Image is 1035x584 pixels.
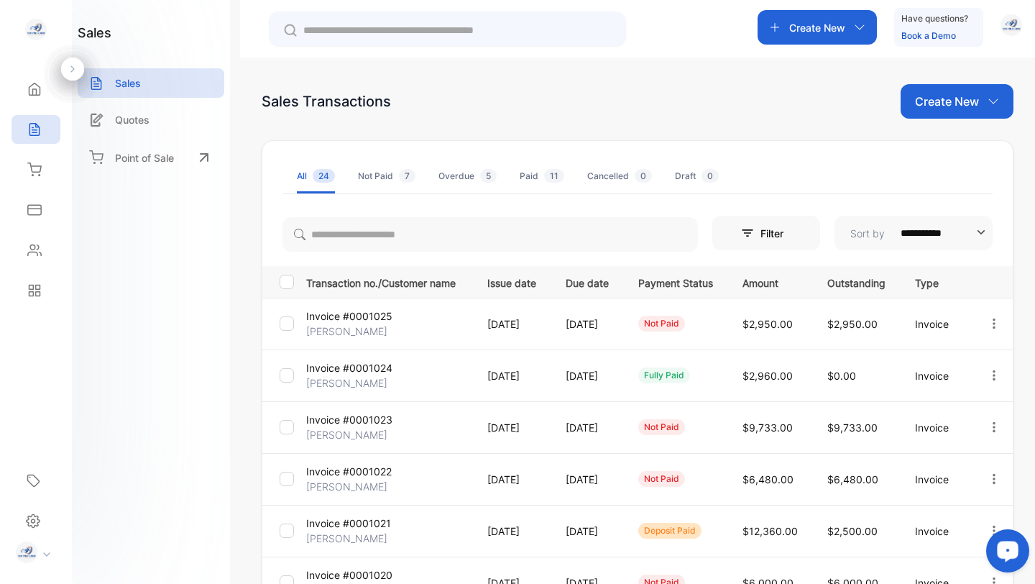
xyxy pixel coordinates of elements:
[915,368,957,383] p: Invoice
[742,421,793,434] span: $9,733.00
[827,318,878,330] span: $2,950.00
[399,169,415,183] span: 7
[975,524,1035,584] iframe: LiveChat chat widget
[306,516,391,531] p: Invoice #0001021
[587,170,652,183] div: Cancelled
[544,169,564,183] span: 11
[438,170,497,183] div: Overdue
[487,368,536,383] p: [DATE]
[638,471,685,487] div: not paid
[827,525,878,537] span: $2,500.00
[306,464,392,479] p: Invoice #0001022
[306,531,387,546] p: [PERSON_NAME]
[789,20,845,35] p: Create New
[480,169,497,183] span: 5
[827,421,878,434] span: $9,733.00
[16,542,37,563] img: profile
[635,169,652,183] span: 0
[566,368,609,383] p: [DATE]
[742,370,793,382] span: $2,960.00
[915,316,957,332] p: Invoice
[701,169,719,183] span: 0
[115,112,149,127] p: Quotes
[566,472,609,487] p: [DATE]
[297,170,335,183] div: All
[306,360,392,375] p: Invoice #0001024
[306,567,392,583] p: Invoice #0001020
[1000,14,1022,36] img: avatar
[78,68,224,98] a: Sales
[487,420,536,435] p: [DATE]
[566,316,609,332] p: [DATE]
[566,420,609,435] p: [DATE]
[487,273,536,291] p: Issue date
[487,316,536,332] p: [DATE]
[758,10,877,45] button: Create New
[915,420,957,435] p: Invoice
[78,23,111,42] h1: sales
[306,479,387,494] p: [PERSON_NAME]
[915,524,957,539] p: Invoice
[306,309,392,324] p: Invoice #0001025
[78,105,224,134] a: Quotes
[915,472,957,487] p: Invoice
[115,76,141,91] p: Sales
[78,142,224,173] a: Point of Sale
[638,368,690,383] div: fully paid
[306,412,392,427] p: Invoice #0001023
[901,84,1013,119] button: Create New
[25,19,47,40] img: logo
[742,273,798,291] p: Amount
[742,473,793,485] span: $6,480.00
[742,525,798,537] span: $12,360.00
[827,273,885,291] p: Outstanding
[638,273,713,291] p: Payment Status
[827,473,878,485] span: $6,480.00
[915,273,957,291] p: Type
[358,170,415,183] div: Not Paid
[638,523,701,539] div: deposit paid
[306,427,387,442] p: [PERSON_NAME]
[901,12,968,26] p: Have questions?
[306,273,469,291] p: Transaction no./Customer name
[262,91,391,112] div: Sales Transactions
[742,318,793,330] span: $2,950.00
[834,216,993,250] button: Sort by
[306,324,387,339] p: [PERSON_NAME]
[915,93,979,110] p: Create New
[638,316,685,332] div: not paid
[827,370,856,382] span: $0.00
[850,226,885,241] p: Sort by
[566,524,609,539] p: [DATE]
[313,169,335,183] span: 24
[638,419,685,435] div: not paid
[115,150,174,165] p: Point of Sale
[487,524,536,539] p: [DATE]
[566,273,609,291] p: Due date
[1000,10,1022,45] button: avatar
[901,30,956,41] a: Book a Demo
[520,170,564,183] div: Paid
[487,472,536,487] p: [DATE]
[675,170,719,183] div: Draft
[306,375,387,391] p: [PERSON_NAME]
